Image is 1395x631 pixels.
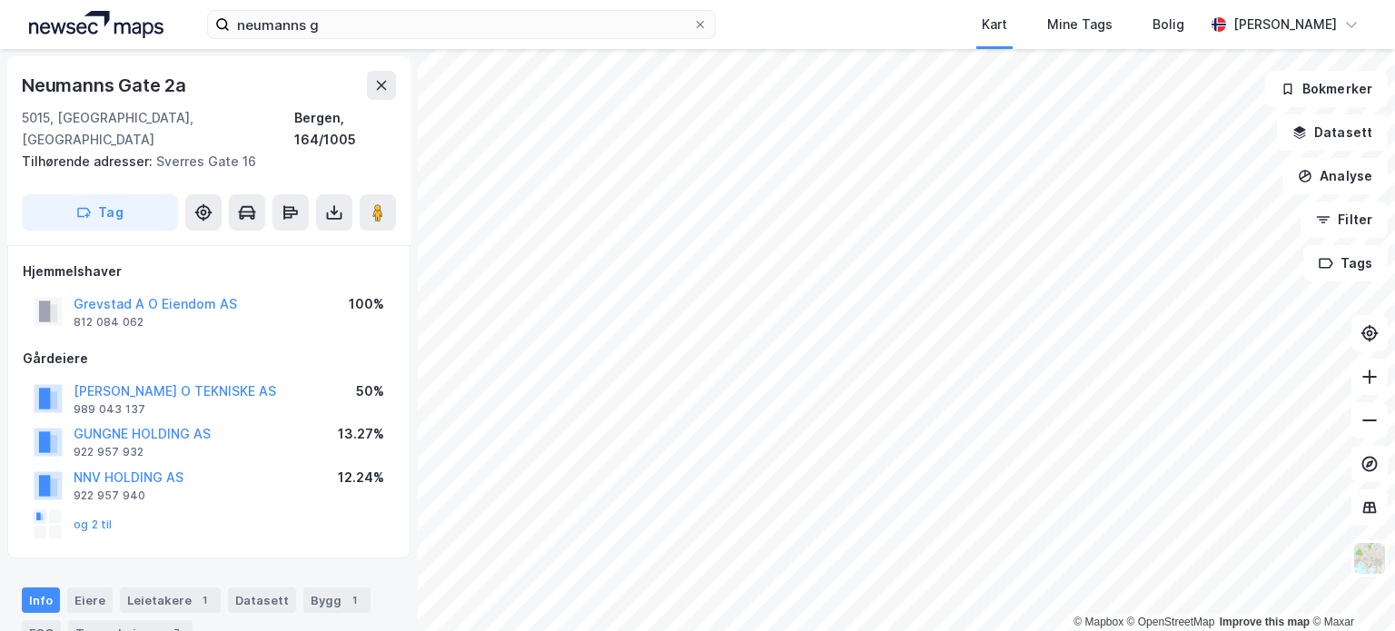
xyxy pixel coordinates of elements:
[1277,114,1388,151] button: Datasett
[1220,616,1310,628] a: Improve this map
[22,587,60,613] div: Info
[1265,71,1388,107] button: Bokmerker
[1352,541,1387,576] img: Z
[1233,14,1337,35] div: [PERSON_NAME]
[1127,616,1215,628] a: OpenStreetMap
[195,591,213,609] div: 1
[338,423,384,445] div: 13.27%
[74,488,145,503] div: 922 957 940
[120,587,221,613] div: Leietakere
[1282,158,1388,194] button: Analyse
[1047,14,1113,35] div: Mine Tags
[303,587,371,613] div: Bygg
[1301,202,1388,238] button: Filter
[1153,14,1184,35] div: Bolig
[1304,544,1395,631] div: Kontrollprogram for chat
[345,591,363,609] div: 1
[22,153,156,169] span: Tilhørende adresser:
[338,467,384,488] div: 12.24%
[22,107,294,151] div: 5015, [GEOGRAPHIC_DATA], [GEOGRAPHIC_DATA]
[74,445,143,459] div: 922 957 932
[67,587,113,613] div: Eiere
[982,14,1007,35] div: Kart
[22,194,178,231] button: Tag
[23,261,395,282] div: Hjemmelshaver
[230,11,693,38] input: Søk på adresse, matrikkel, gårdeiere, leietakere eller personer
[356,380,384,402] div: 50%
[74,402,145,417] div: 989 043 137
[1304,544,1395,631] iframe: Chat Widget
[22,71,190,100] div: Neumanns Gate 2a
[228,587,296,613] div: Datasett
[1303,245,1388,281] button: Tags
[1073,616,1123,628] a: Mapbox
[22,151,381,173] div: Sverres Gate 16
[23,348,395,370] div: Gårdeiere
[74,315,143,330] div: 812 084 062
[294,107,396,151] div: Bergen, 164/1005
[29,11,163,38] img: logo.a4113a55bc3d86da70a041830d287a7e.svg
[349,293,384,315] div: 100%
